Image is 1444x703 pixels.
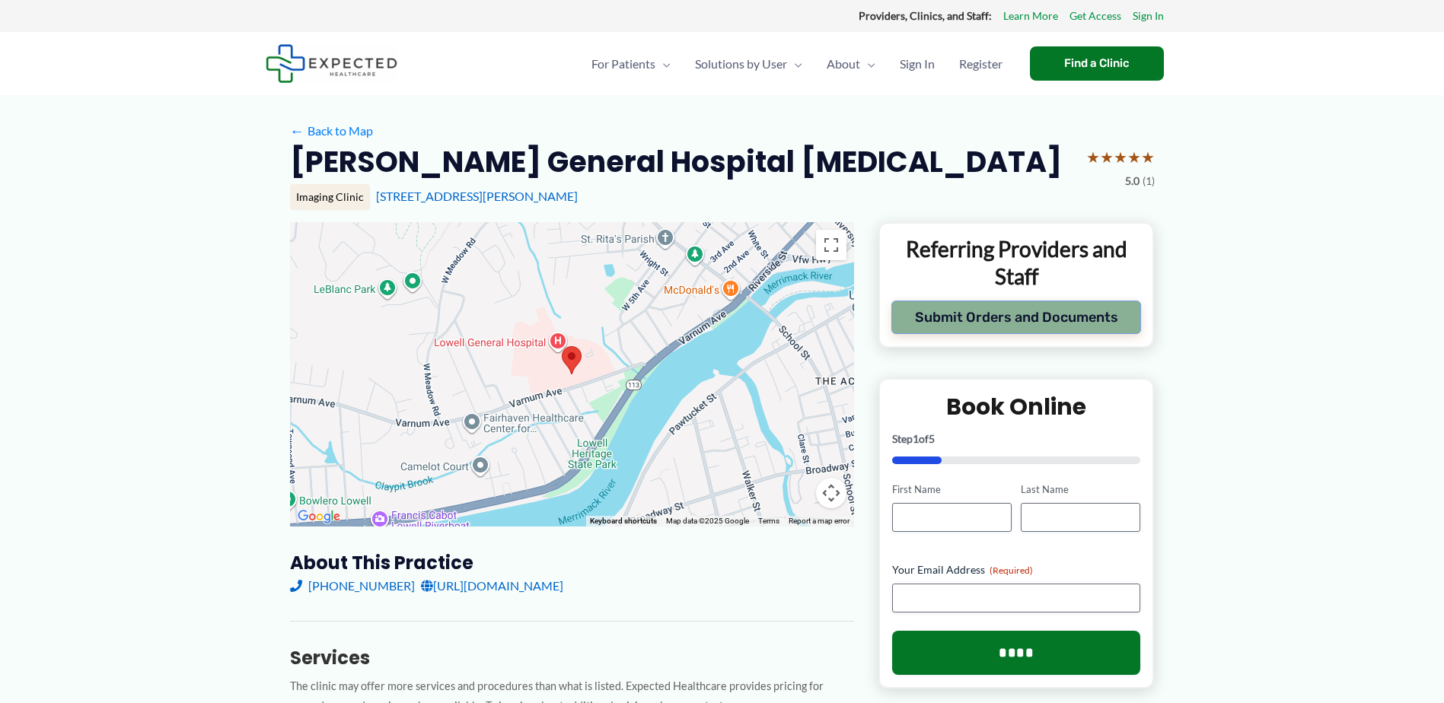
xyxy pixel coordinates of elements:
[290,184,370,210] div: Imaging Clinic
[891,301,1142,334] button: Submit Orders and Documents
[959,37,1003,91] span: Register
[1127,143,1141,171] span: ★
[892,392,1141,421] h2: Book Online
[579,37,1015,91] nav: Primary Site Navigation
[758,517,779,525] a: Terms (opens in new tab)
[859,9,992,22] strong: Providers, Clinics, and Staff:
[1021,482,1140,497] label: Last Name
[947,37,1015,91] a: Register
[290,143,1062,180] h2: [PERSON_NAME] General Hospital [MEDICAL_DATA]
[266,44,397,83] img: Expected Healthcare Logo - side, dark font, small
[421,574,563,597] a: [URL][DOMAIN_NAME]
[376,189,578,203] a: [STREET_ADDRESS][PERSON_NAME]
[1143,171,1155,191] span: (1)
[655,37,671,91] span: Menu Toggle
[590,516,657,526] button: Keyboard shortcuts
[816,230,846,260] button: Toggle fullscreen view
[787,37,802,91] span: Menu Toggle
[1114,143,1127,171] span: ★
[1069,6,1121,26] a: Get Access
[591,37,655,91] span: For Patients
[892,434,1141,444] p: Step of
[294,507,344,526] img: Google
[290,551,854,574] h3: About this practice
[1030,46,1164,81] a: Find a Clinic
[1133,6,1164,26] a: Sign In
[892,562,1141,577] label: Your Email Address
[888,37,947,91] a: Sign In
[1086,143,1100,171] span: ★
[1125,171,1140,191] span: 5.0
[290,574,415,597] a: [PHONE_NUMBER]
[1141,143,1155,171] span: ★
[666,517,749,525] span: Map data ©2025 Google
[1003,6,1058,26] a: Learn More
[891,235,1142,291] p: Referring Providers and Staff
[290,646,854,670] h3: Services
[579,37,683,91] a: For PatientsMenu Toggle
[900,37,935,91] span: Sign In
[860,37,875,91] span: Menu Toggle
[294,507,344,526] a: Open this area in Google Maps (opens a new window)
[816,478,846,508] button: Map camera controls
[827,37,860,91] span: About
[290,123,304,138] span: ←
[290,119,373,142] a: ←Back to Map
[789,517,850,525] a: Report a map error
[913,432,919,445] span: 1
[990,565,1033,576] span: (Required)
[929,432,935,445] span: 5
[814,37,888,91] a: AboutMenu Toggle
[892,482,1012,497] label: First Name
[695,37,787,91] span: Solutions by User
[1100,143,1114,171] span: ★
[683,37,814,91] a: Solutions by UserMenu Toggle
